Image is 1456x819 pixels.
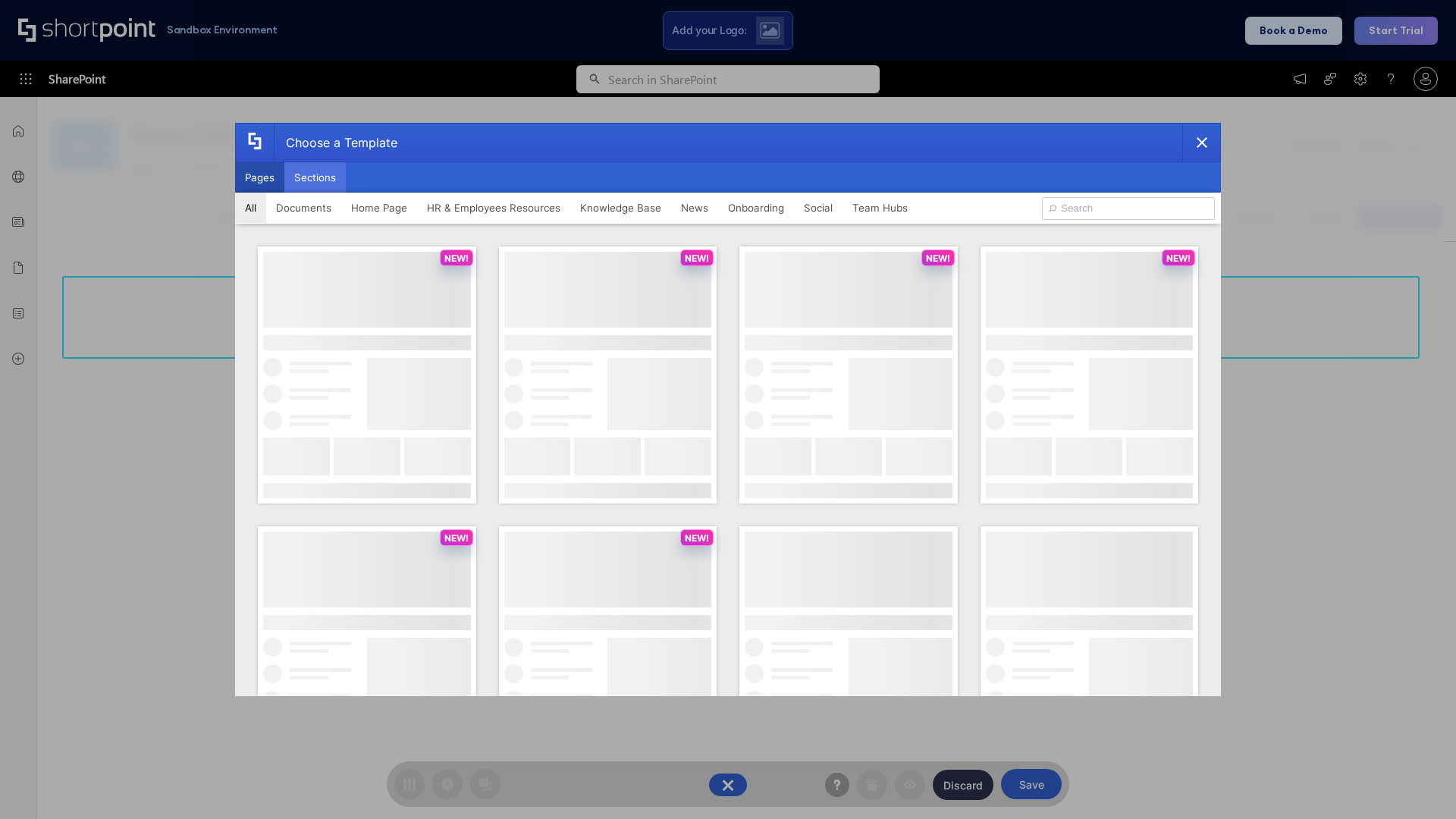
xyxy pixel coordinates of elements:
[570,193,671,223] button: Knowledge Base
[1166,253,1191,264] p: NEW!
[235,162,284,193] button: Pages
[284,162,346,193] button: Sections
[444,253,469,264] p: NEW!
[235,193,266,223] button: All
[444,532,469,544] p: NEW!
[417,193,570,223] button: HR & Employees Resources
[926,253,950,264] p: NEW!
[671,193,718,223] button: News
[235,123,1221,696] div: template selector
[1380,746,1456,819] iframe: Chat Widget
[794,193,843,223] button: Social
[843,193,918,223] button: Team Hubs
[718,193,794,223] button: Onboarding
[274,124,397,162] div: Choose a Template
[266,193,341,223] button: Documents
[685,253,709,264] p: NEW!
[341,193,417,223] button: Home Page
[685,532,709,544] p: NEW!
[1042,197,1215,220] input: Search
